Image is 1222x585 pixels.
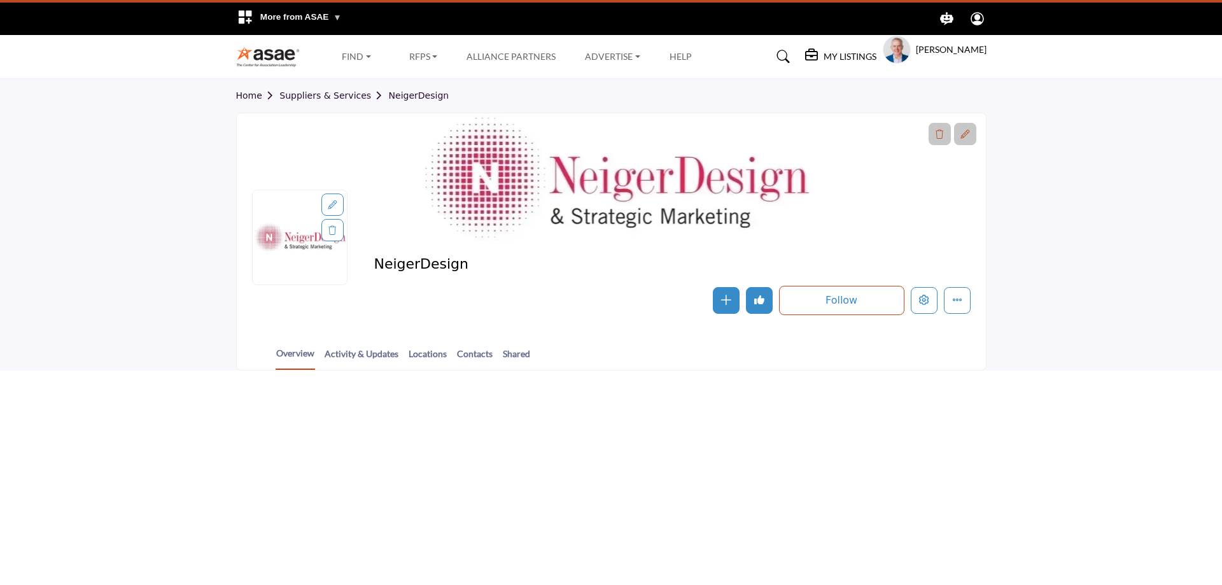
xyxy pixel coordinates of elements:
[333,48,380,66] a: Find
[236,90,280,101] a: Home
[824,51,876,62] h5: My Listings
[324,347,399,369] a: Activity & Updates
[374,256,724,272] h2: NeigerDesign
[805,49,876,64] div: My Listings
[670,51,692,62] a: Help
[502,347,531,369] a: Shared
[883,36,911,64] button: Show hide supplier dropdown
[916,43,987,56] h5: [PERSON_NAME]
[467,51,556,62] a: Alliance Partners
[408,347,447,369] a: Locations
[911,287,938,314] button: Edit company
[276,346,315,370] a: Overview
[279,90,388,101] a: Suppliers & Services
[779,286,904,315] button: Follow
[229,3,349,35] div: More from ASAE
[954,123,976,145] div: Aspect Ratio:6:1,Size:1200x200px
[576,48,649,66] a: Advertise
[746,287,773,314] button: Undo like
[260,12,342,22] span: More from ASAE
[400,48,447,66] a: RFPs
[764,46,798,67] a: Search
[456,347,493,369] a: Contacts
[389,90,449,101] a: NeigerDesign
[236,46,307,67] img: site Logo
[944,287,971,314] button: More details
[321,194,344,216] div: Aspect Ratio:1:1,Size:400x400px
